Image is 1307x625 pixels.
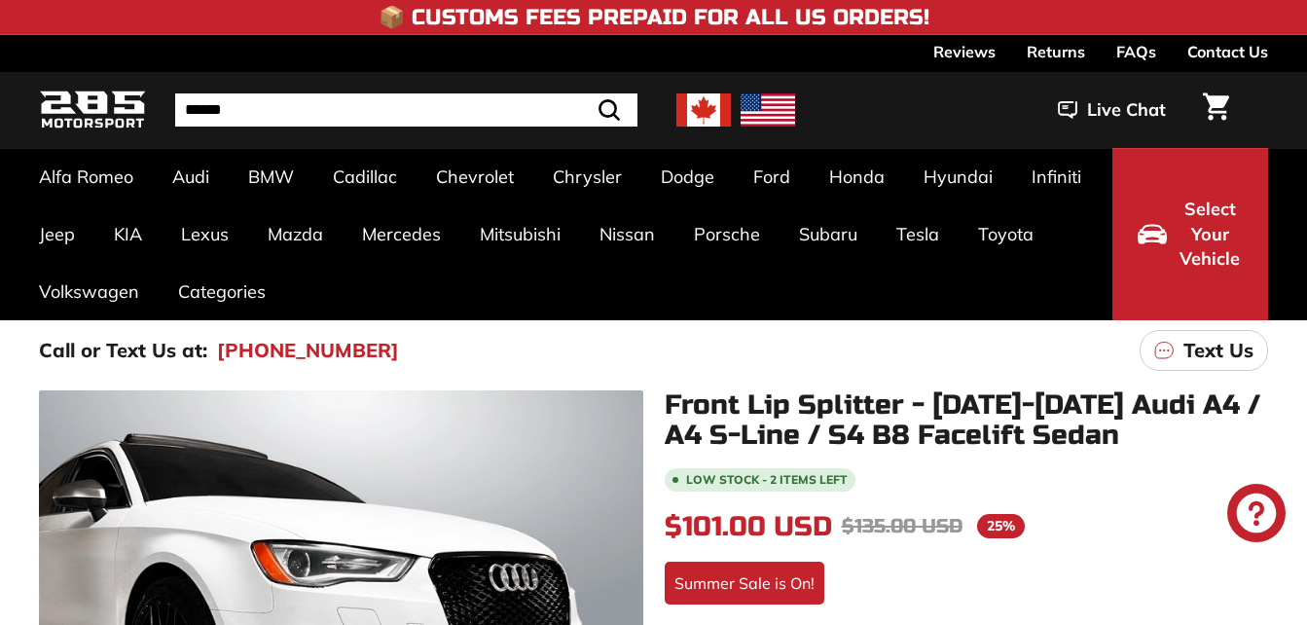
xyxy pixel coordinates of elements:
a: Infiniti [1012,148,1101,205]
span: Live Chat [1087,97,1166,123]
a: Categories [159,263,285,320]
div: Summer Sale is On! [665,562,824,605]
a: [PHONE_NUMBER] [217,336,399,365]
p: Text Us [1183,336,1253,365]
a: Honda [810,148,904,205]
a: Porsche [674,205,780,263]
img: Logo_285_Motorsport_areodynamics_components [39,88,146,133]
a: Audi [153,148,229,205]
a: Cadillac [313,148,417,205]
a: Text Us [1140,330,1268,371]
span: 25% [977,514,1025,538]
a: Volkswagen [19,263,159,320]
a: Dodge [641,148,734,205]
span: Select Your Vehicle [1177,197,1243,272]
a: Lexus [162,205,248,263]
a: Toyota [959,205,1053,263]
a: Hyundai [904,148,1012,205]
a: Returns [1027,35,1085,68]
a: Mitsubishi [460,205,580,263]
a: Chrysler [533,148,641,205]
a: Chevrolet [417,148,533,205]
span: Low stock - 2 items left [686,474,848,486]
a: Ford [734,148,810,205]
a: Nissan [580,205,674,263]
a: Subaru [780,205,877,263]
inbox-online-store-chat: Shopify online store chat [1221,484,1291,547]
input: Search [175,93,637,127]
a: Cart [1191,77,1241,143]
button: Select Your Vehicle [1112,148,1268,320]
p: Call or Text Us at: [39,336,207,365]
a: Alfa Romeo [19,148,153,205]
a: BMW [229,148,313,205]
a: Reviews [933,35,996,68]
button: Live Chat [1033,86,1191,134]
a: FAQs [1116,35,1156,68]
h1: Front Lip Splitter - [DATE]-[DATE] Audi A4 / A4 S-Line / S4 B8 Facelift Sedan [665,390,1269,451]
a: Tesla [877,205,959,263]
span: $135.00 USD [842,514,962,538]
a: Mercedes [343,205,460,263]
a: KIA [94,205,162,263]
h4: 📦 Customs Fees Prepaid for All US Orders! [379,6,929,29]
a: Contact Us [1187,35,1268,68]
span: $101.00 USD [665,510,832,543]
a: Mazda [248,205,343,263]
a: Jeep [19,205,94,263]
